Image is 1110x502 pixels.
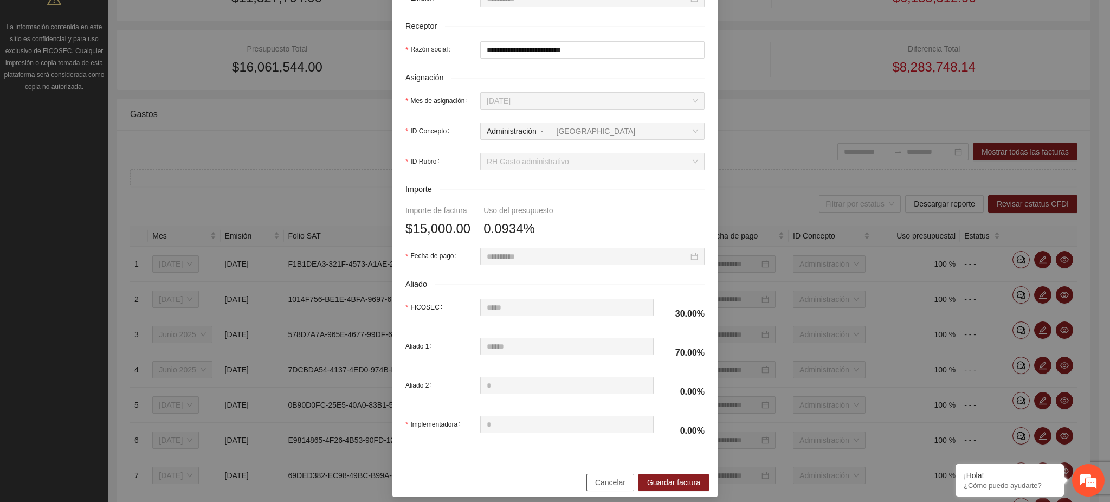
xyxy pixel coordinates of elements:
input: Aliado 1: [481,338,654,355]
h4: 30.00% [667,308,705,320]
div: Chatee con nosotros ahora [56,55,182,69]
input: Aliado 2: [481,377,654,394]
p: ¿Cómo puedo ayudarte? [964,481,1056,490]
label: ID Rubro: [405,153,444,170]
label: Aliado 2: [405,377,436,394]
input: Implementadora: [481,416,654,433]
span: Cancelar [595,477,625,488]
span: Estamos en línea. [63,145,150,254]
h4: 70.00% [667,347,705,359]
div: Minimizar ventana de chat en vivo [178,5,204,31]
span: - [541,127,544,136]
input: FICOSEC: [481,299,654,316]
h4: 0.00% [667,386,705,398]
span: Receptor [405,20,445,33]
input: Razón social: [480,41,705,59]
span: RH Gasto administrativo [487,153,698,170]
label: Implementadora: [405,416,465,433]
div: Uso del presupuesto [483,204,553,216]
h4: 0.00% [667,425,705,437]
span: $15,000.00 [405,218,470,239]
label: Aliado 1: [405,338,436,355]
label: Fecha de pago: [405,248,461,265]
div: Importe de factura [405,204,470,216]
span: 0.0934% [483,218,535,239]
label: ID Concepto: [405,123,454,140]
span: Julio 2025 [487,93,698,109]
span: [GEOGRAPHIC_DATA] [557,127,636,136]
span: Importe [405,183,440,196]
div: ¡Hola! [964,471,1056,480]
span: Asignación [405,72,451,84]
label: Mes de asignación: [405,92,472,110]
input: Fecha de pago: [487,250,688,262]
span: Guardar factura [647,477,700,488]
label: FICOSEC: [405,299,447,316]
button: Cancelar [586,474,634,491]
textarea: Escriba su mensaje y pulse “Intro” [5,296,206,334]
label: Razón social: [405,41,455,59]
span: Aliado [405,278,435,291]
button: Guardar factura [638,474,709,491]
span: Administración [487,127,537,136]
